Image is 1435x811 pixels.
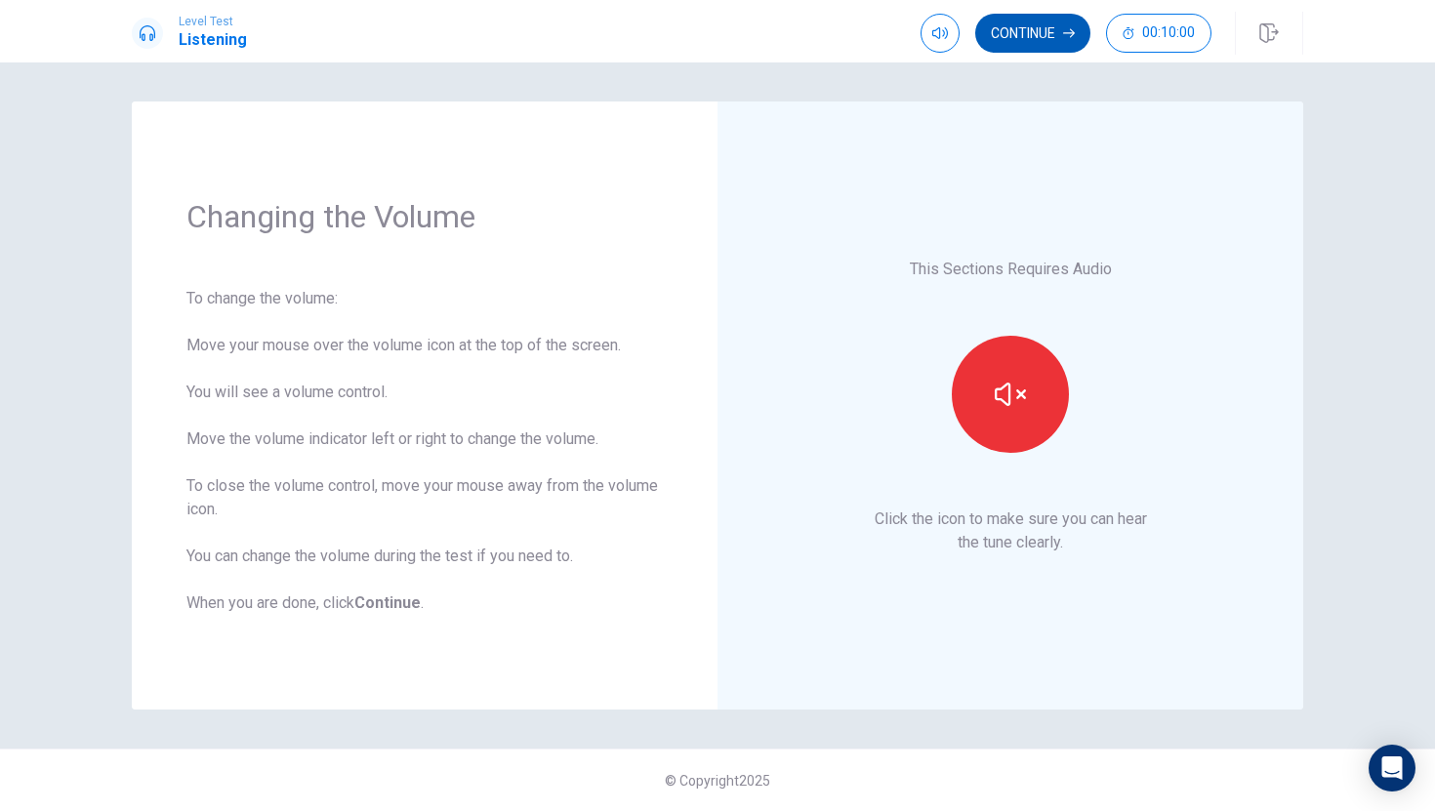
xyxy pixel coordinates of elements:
[186,287,663,615] div: To change the volume: Move your mouse over the volume icon at the top of the screen. You will see...
[975,14,1090,53] button: Continue
[910,258,1112,281] p: This Sections Requires Audio
[665,773,770,789] span: © Copyright 2025
[179,28,247,52] h1: Listening
[1369,745,1415,791] div: Open Intercom Messenger
[1142,25,1195,41] span: 00:10:00
[354,593,421,612] b: Continue
[1106,14,1211,53] button: 00:10:00
[875,507,1147,554] p: Click the icon to make sure you can hear the tune clearly.
[179,15,247,28] span: Level Test
[186,197,663,236] h1: Changing the Volume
